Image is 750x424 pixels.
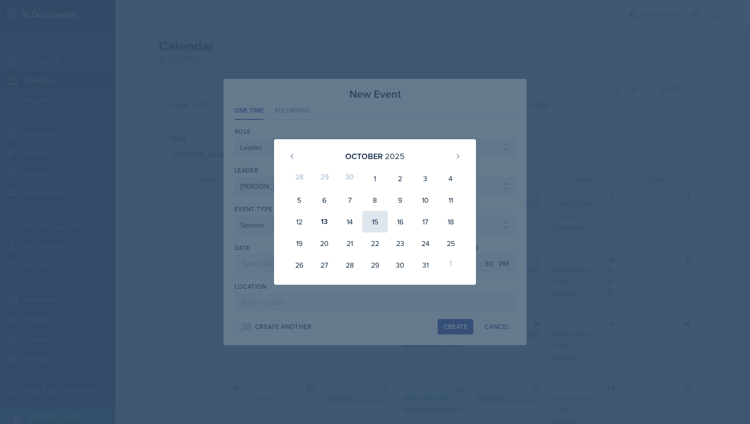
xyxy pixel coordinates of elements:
div: 1 [438,254,463,276]
div: 20 [312,233,337,254]
div: 29 [312,168,337,189]
div: 22 [362,233,388,254]
div: 10 [413,189,438,211]
div: 2 [388,168,413,189]
div: 28 [337,254,362,276]
div: 13 [312,211,337,233]
div: 26 [287,254,312,276]
div: 3 [413,168,438,189]
div: 7 [337,189,362,211]
div: 30 [337,168,362,189]
div: 1 [362,168,388,189]
div: 25 [438,233,463,254]
div: 24 [413,233,438,254]
div: 2025 [385,150,405,162]
div: 19 [287,233,312,254]
div: 15 [362,211,388,233]
div: 31 [413,254,438,276]
div: 21 [337,233,362,254]
div: 8 [362,189,388,211]
div: 14 [337,211,362,233]
div: 5 [287,189,312,211]
div: 23 [388,233,413,254]
div: 16 [388,211,413,233]
div: 11 [438,189,463,211]
div: 17 [413,211,438,233]
div: 4 [438,168,463,189]
div: 30 [388,254,413,276]
div: 28 [287,168,312,189]
div: 6 [312,189,337,211]
div: October [345,150,383,162]
div: 12 [287,211,312,233]
div: 29 [362,254,388,276]
div: 18 [438,211,463,233]
div: 27 [312,254,337,276]
div: 9 [388,189,413,211]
